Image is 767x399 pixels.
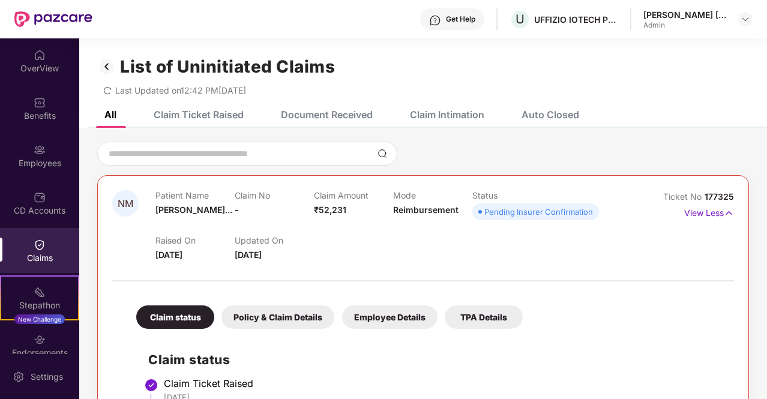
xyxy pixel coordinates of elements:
[235,190,314,200] p: Claim No
[103,85,112,95] span: redo
[34,334,46,346] img: svg+xml;base64,PHN2ZyBpZD0iRW5kb3JzZW1lbnRzIiB4bWxucz0iaHR0cDovL3d3dy53My5vcmcvMjAwMC9zdmciIHdpZH...
[34,144,46,156] img: svg+xml;base64,PHN2ZyBpZD0iRW1wbG95ZWVzIiB4bWxucz0iaHR0cDovL3d3dy53My5vcmcvMjAwMC9zdmciIHdpZHRoPS...
[281,109,373,121] div: Document Received
[14,314,65,324] div: New Challenge
[741,14,750,24] img: svg+xml;base64,PHN2ZyBpZD0iRHJvcGRvd24tMzJ4MzIiIHhtbG5zPSJodHRwOi8vd3d3LnczLm9yZy8yMDAwL3N2ZyIgd2...
[27,371,67,383] div: Settings
[393,190,472,200] p: Mode
[534,14,618,25] div: UFFIZIO IOTECH PRIVATE LIMITED
[643,20,727,30] div: Admin
[663,191,705,202] span: Ticket No
[484,206,593,218] div: Pending Insurer Confirmation
[705,191,734,202] span: 177325
[34,286,46,298] img: svg+xml;base64,PHN2ZyB4bWxucz0iaHR0cDovL3d3dy53My5vcmcvMjAwMC9zdmciIHdpZHRoPSIyMSIgaGVpZ2h0PSIyMC...
[445,305,523,329] div: TPA Details
[393,205,459,215] span: Reimbursement
[446,14,475,24] div: Get Help
[314,190,393,200] p: Claim Amount
[164,377,722,389] div: Claim Ticket Raised
[235,205,239,215] span: -
[429,14,441,26] img: svg+xml;base64,PHN2ZyBpZD0iSGVscC0zMngzMiIgeG1sbnM9Imh0dHA6Ly93d3cudzMub3JnLzIwMDAvc3ZnIiB3aWR0aD...
[155,190,235,200] p: Patient Name
[34,191,46,203] img: svg+xml;base64,PHN2ZyBpZD0iQ0RfQWNjb3VudHMiIGRhdGEtbmFtZT0iQ0QgQWNjb3VudHMiIHhtbG5zPSJodHRwOi8vd3...
[155,205,232,215] span: [PERSON_NAME]...
[235,235,314,245] p: Updated On
[684,203,734,220] p: View Less
[14,11,92,27] img: New Pazcare Logo
[342,305,438,329] div: Employee Details
[1,299,78,311] div: Stepathon
[120,56,335,77] h1: List of Uninitiated Claims
[522,109,579,121] div: Auto Closed
[235,250,262,260] span: [DATE]
[643,9,727,20] div: [PERSON_NAME] [PERSON_NAME]
[516,12,525,26] span: U
[104,109,116,121] div: All
[410,109,484,121] div: Claim Intimation
[221,305,334,329] div: Policy & Claim Details
[377,149,387,158] img: svg+xml;base64,PHN2ZyBpZD0iU2VhcmNoLTMyeDMyIiB4bWxucz0iaHR0cDovL3d3dy53My5vcmcvMjAwMC9zdmciIHdpZH...
[155,250,182,260] span: [DATE]
[154,109,244,121] div: Claim Ticket Raised
[34,49,46,61] img: svg+xml;base64,PHN2ZyBpZD0iSG9tZSIgeG1sbnM9Imh0dHA6Ly93d3cudzMub3JnLzIwMDAvc3ZnIiB3aWR0aD0iMjAiIG...
[472,190,552,200] p: Status
[34,239,46,251] img: svg+xml;base64,PHN2ZyBpZD0iQ2xhaW0iIHhtbG5zPSJodHRwOi8vd3d3LnczLm9yZy8yMDAwL3N2ZyIgd2lkdGg9IjIwIi...
[148,350,722,370] h2: Claim status
[34,97,46,109] img: svg+xml;base64,PHN2ZyBpZD0iQmVuZWZpdHMiIHhtbG5zPSJodHRwOi8vd3d3LnczLm9yZy8yMDAwL3N2ZyIgd2lkdGg9Ij...
[97,56,116,77] img: svg+xml;base64,PHN2ZyB3aWR0aD0iMzIiIGhlaWdodD0iMzIiIHZpZXdCb3g9IjAgMCAzMiAzMiIgZmlsbD0ibm9uZSIgeG...
[115,85,246,95] span: Last Updated on 12:42 PM[DATE]
[136,305,214,329] div: Claim status
[314,205,346,215] span: ₹52,231
[155,235,235,245] p: Raised On
[13,371,25,383] img: svg+xml;base64,PHN2ZyBpZD0iU2V0dGluZy0yMHgyMCIgeG1sbnM9Imh0dHA6Ly93d3cudzMub3JnLzIwMDAvc3ZnIiB3aW...
[144,378,158,392] img: svg+xml;base64,PHN2ZyBpZD0iU3RlcC1Eb25lLTMyeDMyIiB4bWxucz0iaHR0cDovL3d3dy53My5vcmcvMjAwMC9zdmciIH...
[724,206,734,220] img: svg+xml;base64,PHN2ZyB4bWxucz0iaHR0cDovL3d3dy53My5vcmcvMjAwMC9zdmciIHdpZHRoPSIxNyIgaGVpZ2h0PSIxNy...
[118,199,133,209] span: NM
